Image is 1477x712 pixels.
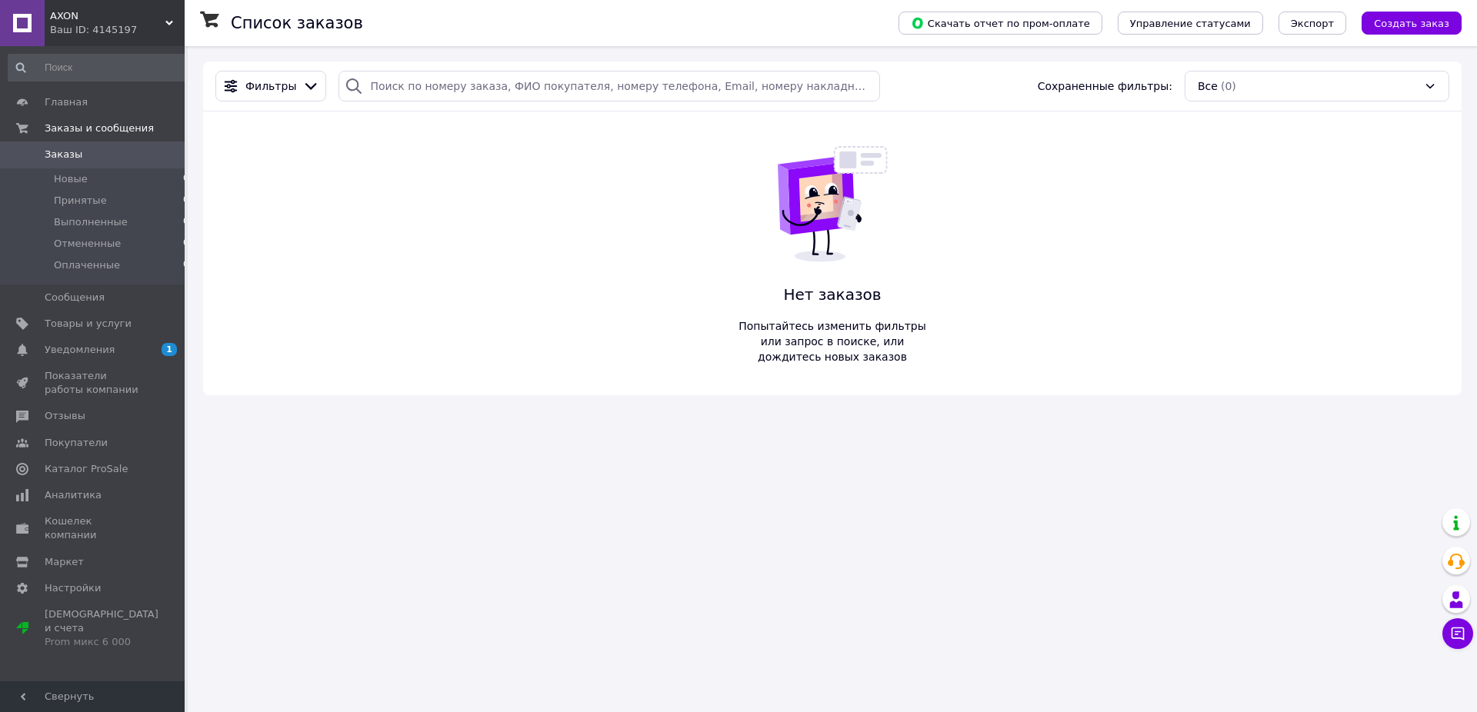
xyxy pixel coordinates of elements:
[45,121,154,135] span: Заказы и сообщения
[1038,78,1172,94] span: Сохраненные фильтры:
[731,318,934,364] span: Попытайтесь изменить фильтры или запрос в поиске, или дождитесь новых заказов
[1221,80,1236,92] span: (0)
[1118,12,1263,35] button: Управление статусами
[231,14,363,32] h1: Список заказов
[54,237,121,251] span: Отмененные
[183,237,188,251] span: 0
[183,194,188,208] span: 0
[1279,12,1346,35] button: Экспорт
[1346,16,1462,28] a: Создать заказ
[8,54,190,82] input: Поиск
[45,343,115,357] span: Уведомления
[45,291,105,304] span: Сообщения
[1442,618,1473,649] button: Чат с покупателем
[183,215,188,229] span: 0
[45,95,88,109] span: Главная
[50,9,165,23] span: AXON
[1198,78,1218,94] span: Все
[50,23,185,37] div: Ваш ID: 4145197
[45,514,142,542] span: Кошелек компании
[45,462,128,476] span: Каталог ProSale
[45,488,102,502] span: Аналитика
[731,284,934,306] span: Нет заказов
[899,12,1102,35] button: Скачать отчет по пром-оплате
[162,343,177,356] span: 1
[45,607,158,650] span: [DEMOGRAPHIC_DATA] и счета
[45,555,84,569] span: Маркет
[54,194,107,208] span: Принятые
[54,215,128,229] span: Выполненные
[54,258,120,272] span: Оплаченные
[1291,18,1334,29] span: Экспорт
[1362,12,1462,35] button: Создать заказ
[1374,18,1449,29] span: Создать заказ
[45,436,108,450] span: Покупатели
[45,581,101,595] span: Настройки
[245,78,296,94] span: Фильтры
[183,258,188,272] span: 0
[911,16,1090,30] span: Скачать отчет по пром-оплате
[45,317,132,331] span: Товары и услуги
[338,71,880,101] input: Поиск по номеру заказа, ФИО покупателя, номеру телефона, Email, номеру накладной
[183,172,188,186] span: 0
[45,635,158,649] div: Prom микс 6 000
[45,148,82,161] span: Заказы
[54,172,88,186] span: Новые
[45,409,85,423] span: Отзывы
[45,369,142,397] span: Показатели работы компании
[1130,18,1251,29] span: Управление статусами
